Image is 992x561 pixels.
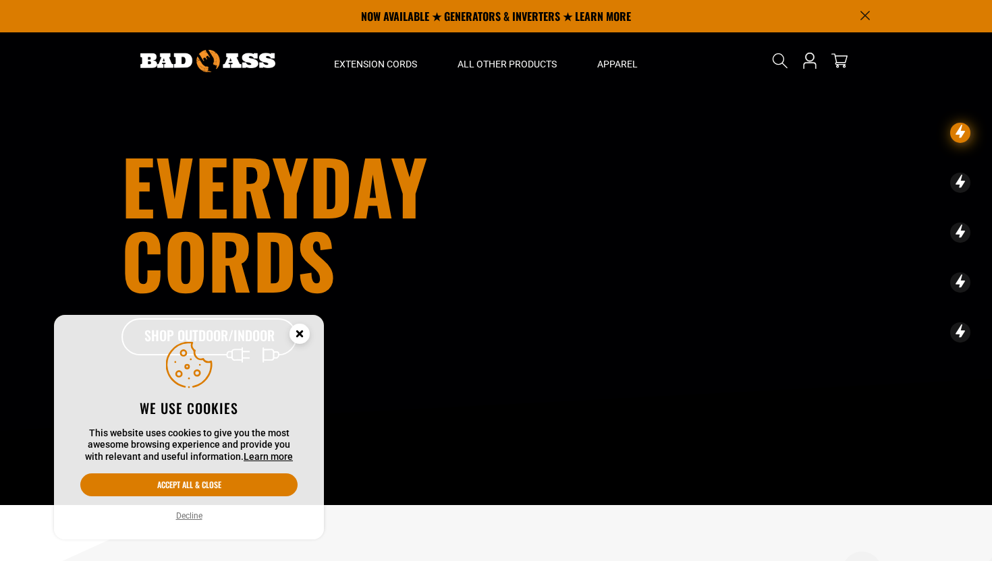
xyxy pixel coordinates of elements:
[121,148,571,297] h1: Everyday cords
[80,399,298,417] h2: We use cookies
[80,473,298,496] button: Accept all & close
[334,58,417,70] span: Extension Cords
[458,58,557,70] span: All Other Products
[437,32,577,89] summary: All Other Products
[54,315,324,540] aside: Cookie Consent
[597,58,638,70] span: Apparel
[577,32,658,89] summary: Apparel
[769,50,791,71] summary: Search
[172,509,206,523] button: Decline
[80,427,298,463] p: This website uses cookies to give you the most awesome browsing experience and provide you with r...
[244,451,293,462] a: Learn more
[314,32,437,89] summary: Extension Cords
[140,50,275,72] img: Bad Ass Extension Cords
